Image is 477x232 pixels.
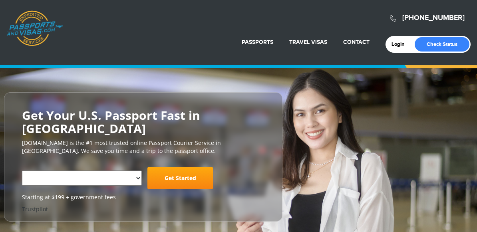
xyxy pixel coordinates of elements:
h2: Get Your U.S. Passport Fast in [GEOGRAPHIC_DATA] [22,109,264,135]
a: [PHONE_NUMBER] [402,14,465,22]
p: [DOMAIN_NAME] is the #1 most trusted online Passport Courier Service in [GEOGRAPHIC_DATA]. We sav... [22,139,264,155]
a: Travel Visas [289,39,327,46]
a: Check Status [415,37,469,52]
a: Get Started [147,167,213,189]
a: Trustpilot [22,205,48,213]
span: Starting at $199 + government fees [22,193,264,201]
a: Login [392,41,410,48]
a: Passports [242,39,273,46]
a: Contact [343,39,370,46]
a: Passports & [DOMAIN_NAME] [6,10,63,46]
